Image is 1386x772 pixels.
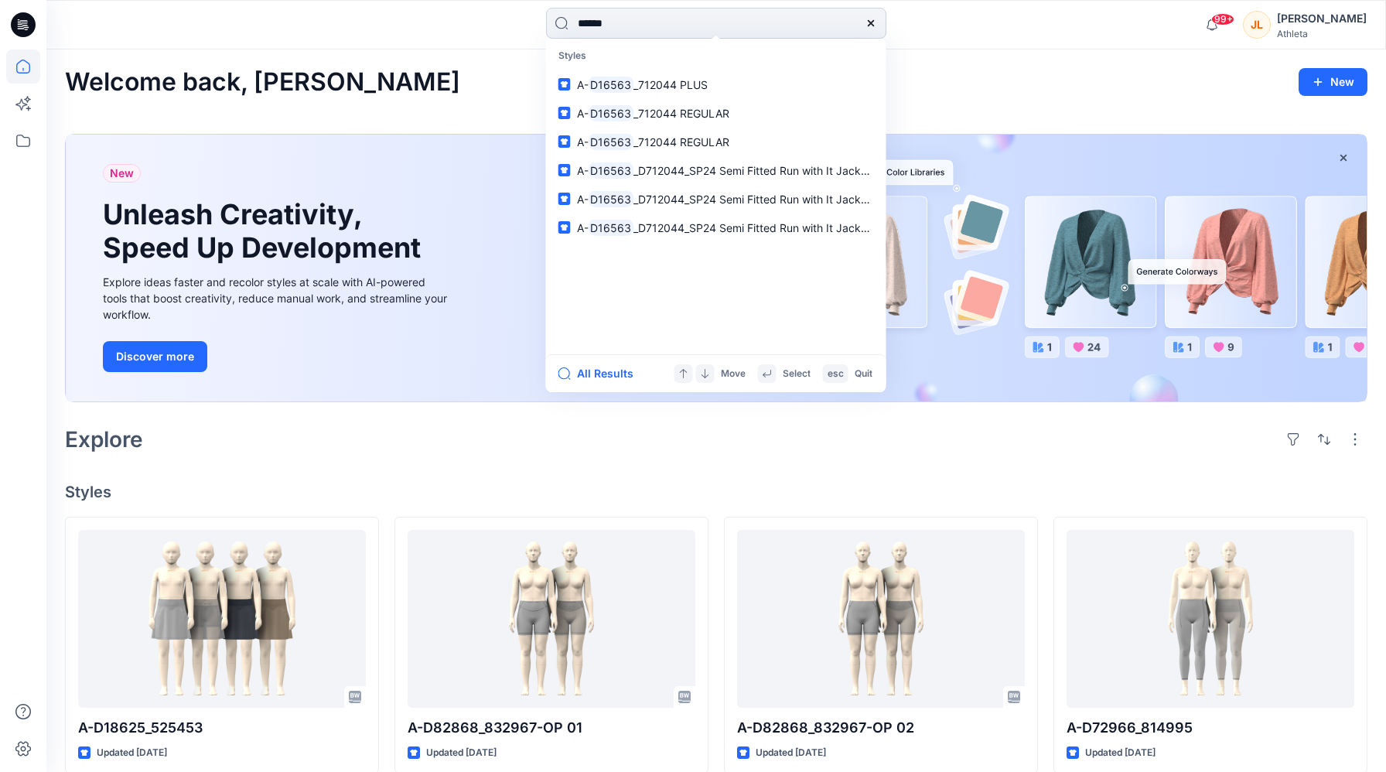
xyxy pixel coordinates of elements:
[426,745,497,761] p: Updated [DATE]
[65,68,460,97] h2: Welcome back, [PERSON_NAME]
[549,99,883,128] a: A-D16563_712044 REGULAR
[737,717,1025,739] p: A-D82868_832967-OP 02
[1085,745,1156,761] p: Updated [DATE]
[65,483,1367,501] h4: Styles
[1211,13,1234,26] span: 99+
[110,164,134,183] span: New
[633,221,1030,234] span: _D712044_SP24 Semi Fitted Run with It Jacket_OPT1 3D Line adoption [DATE]
[589,104,634,122] mark: D16563
[577,193,589,206] span: A-
[78,530,366,708] a: A-D18625_525453
[78,717,366,739] p: A-D18625_525453
[549,156,883,185] a: A-D16563_D712044_SP24 Semi Fitted Run with It Jacket_OPT1 3D Line adoption [DATE]
[1277,28,1367,39] div: Athleta
[633,193,1030,206] span: _D712044_SP24 Semi Fitted Run with It Jacket_OPT1 3D Line adoption [DATE]
[549,128,883,156] a: A-D16563_712044 REGULAR
[549,70,883,99] a: A-D16563_712044 PLUS
[577,78,589,91] span: A-
[577,135,589,149] span: A-
[408,530,695,708] a: A-D82868_832967-OP 01
[103,341,207,372] button: Discover more
[633,107,729,120] span: _712044 REGULAR
[633,78,708,91] span: _712044 PLUS
[549,185,883,213] a: A-D16563_D712044_SP24 Semi Fitted Run with It Jacket_OPT1 3D Line adoption [DATE]
[721,366,746,382] p: Move
[549,213,883,242] a: A-D16563_D712044_SP24 Semi Fitted Run with It Jacket_OPT1 3D Line adoption [DATE]
[633,135,729,149] span: _712044 REGULAR
[103,274,451,323] div: Explore ideas faster and recolor styles at scale with AI-powered tools that boost creativity, red...
[408,717,695,739] p: A-D82868_832967-OP 01
[577,164,589,177] span: A-
[577,107,589,120] span: A-
[589,76,634,94] mark: D16563
[1067,717,1354,739] p: A-D72966_814995
[558,364,643,383] button: All Results
[1243,11,1271,39] div: JL
[549,42,883,70] p: Styles
[783,366,811,382] p: Select
[589,219,634,237] mark: D16563
[589,133,634,151] mark: D16563
[97,745,167,761] p: Updated [DATE]
[1277,9,1367,28] div: [PERSON_NAME]
[737,530,1025,708] a: A-D82868_832967-OP 02
[577,221,589,234] span: A-
[103,198,428,265] h1: Unleash Creativity, Speed Up Development
[1067,530,1354,708] a: A-D72966_814995
[633,164,1030,177] span: _D712044_SP24 Semi Fitted Run with It Jacket_OPT1 3D Line adoption [DATE]
[65,427,143,452] h2: Explore
[103,341,451,372] a: Discover more
[855,366,872,382] p: Quit
[828,366,844,382] p: esc
[1299,68,1367,96] button: New
[589,190,634,208] mark: D16563
[756,745,826,761] p: Updated [DATE]
[589,162,634,179] mark: D16563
